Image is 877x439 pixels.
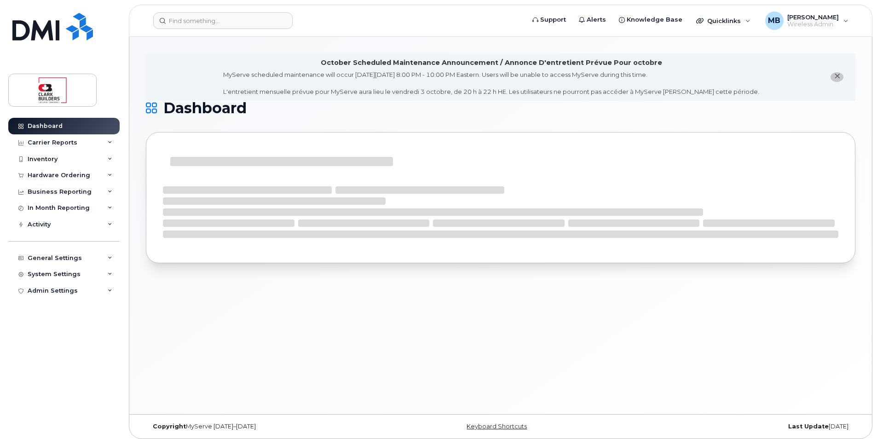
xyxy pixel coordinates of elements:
div: [DATE] [619,423,855,430]
span: Dashboard [163,101,247,115]
strong: Copyright [153,423,186,430]
div: MyServe scheduled maintenance will occur [DATE][DATE] 8:00 PM - 10:00 PM Eastern. Users will be u... [223,70,759,96]
div: MyServe [DATE]–[DATE] [146,423,382,430]
a: Keyboard Shortcuts [467,423,527,430]
strong: Last Update [788,423,829,430]
div: October Scheduled Maintenance Announcement / Annonce D'entretient Prévue Pour octobre [321,58,662,68]
button: close notification [831,72,843,82]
